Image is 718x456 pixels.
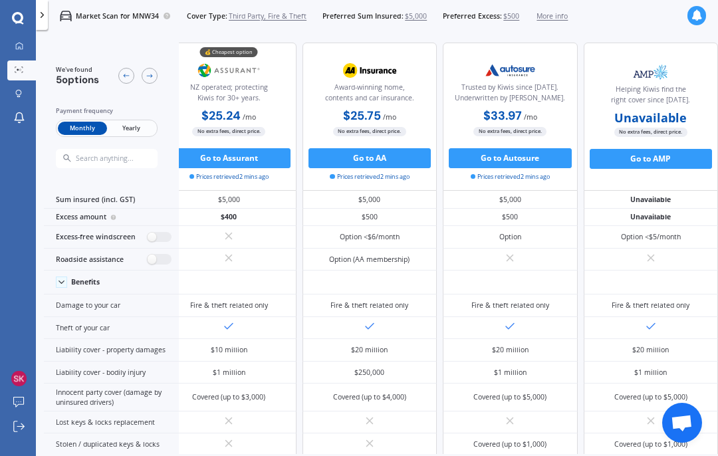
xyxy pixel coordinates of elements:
div: Payment frequency [56,106,158,116]
span: $5,000 [405,11,427,21]
div: Covered (up to $5,000) [473,392,546,402]
span: Cover Type: [187,11,227,21]
img: ACg8ocI2IeEAbLio2krm6IxgZhJApAnJ_bN8DyL3fAiZFB1kwDHk3g=s96-c [11,371,27,386]
span: No extra fees, direct price. [333,127,406,136]
div: $10 million [211,345,247,355]
span: No extra fees, direct price. [614,128,687,137]
div: Liability cover - bodily injury [44,362,179,384]
img: Assurant.png [196,58,262,82]
div: NZ operated; protecting Kiwis for 30+ years. [170,82,288,108]
span: No extra fees, direct price. [192,127,265,136]
img: AA.webp [336,58,402,82]
div: Lost keys & locks replacement [44,411,179,434]
div: Covered (up to $3,000) [192,392,265,402]
div: Covered (up to $1,000) [614,439,687,449]
span: $500 [503,11,519,21]
div: $5,000 [302,191,437,209]
button: Go to Assurant [168,148,291,168]
img: car.f15378c7a67c060ca3f3.svg [60,10,72,22]
div: $250,000 [354,368,384,378]
div: Benefits [71,278,100,286]
div: Excess amount [44,209,179,227]
div: $20 million [492,345,529,355]
div: Option (AA membership) [329,255,410,265]
b: $25.24 [201,108,241,124]
div: Sum insured (incl. GST) [44,191,179,209]
span: Prices retrieved 2 mins ago [189,172,269,181]
span: Preferred Sum Insured: [322,11,404,21]
span: / mo [243,112,256,122]
button: Go to AMP [590,149,713,169]
div: Helping Kiwis find the right cover since [DATE]. [592,84,710,110]
input: Search anything... [75,154,177,164]
div: Covered (up to $5,000) [614,392,687,402]
div: $500 [443,209,578,227]
div: $500 [302,209,437,227]
b: Unavailable [614,113,687,123]
b: $25.75 [343,108,381,124]
span: More info [537,11,568,21]
div: Fire & theft related only [612,300,689,310]
p: Market Scan for MNW34 [76,11,159,21]
span: / mo [383,112,396,122]
div: Stolen / duplicated keys & locks [44,433,179,456]
span: No extra fees, direct price. [473,127,546,136]
div: $1 million [213,368,245,378]
div: Open chat [662,403,702,443]
div: Damage to your car [44,294,179,317]
div: Fire & theft related only [330,300,408,310]
div: Roadside assistance [44,249,179,271]
div: 💰 Cheapest option [200,47,258,57]
span: / mo [524,112,537,122]
div: Award-winning home, contents and car insurance. [311,82,429,108]
span: 5 options [56,73,99,86]
div: $20 million [632,345,669,355]
div: Fire & theft related only [471,300,549,310]
div: Covered (up to $4,000) [333,392,406,402]
div: Fire & theft related only [190,300,268,310]
span: Monthly [58,122,106,135]
div: Liability cover - property damages [44,339,179,362]
div: $5,000 [443,191,578,209]
span: Prices retrieved 2 mins ago [471,172,550,181]
div: Covered (up to $1,000) [473,439,546,449]
span: Third Party, Fire & Theft [229,11,306,21]
span: We've found [56,65,99,74]
div: Innocent party cover (damage by uninsured drivers) [44,384,179,411]
div: Option <$6/month [340,232,400,242]
div: $1 million [634,368,667,378]
div: Option [499,232,521,242]
button: Go to Autosure [449,148,572,168]
span: Preferred Excess: [443,11,502,21]
div: Theft of your car [44,317,179,340]
span: Yearly [107,122,156,135]
div: Excess-free windscreen [44,226,179,249]
b: $33.97 [483,108,522,124]
div: $5,000 [162,191,297,209]
div: Trusted by Kiwis since [DATE]. Underwritten by [PERSON_NAME]. [451,82,569,108]
span: Prices retrieved 2 mins ago [330,172,410,181]
button: Go to AA [308,148,431,168]
div: $400 [162,209,297,227]
div: Option <$5/month [621,232,681,242]
img: AMP.webp [618,60,683,84]
div: $1 million [494,368,527,378]
div: $20 million [351,345,388,355]
img: Autosure.webp [477,58,543,82]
